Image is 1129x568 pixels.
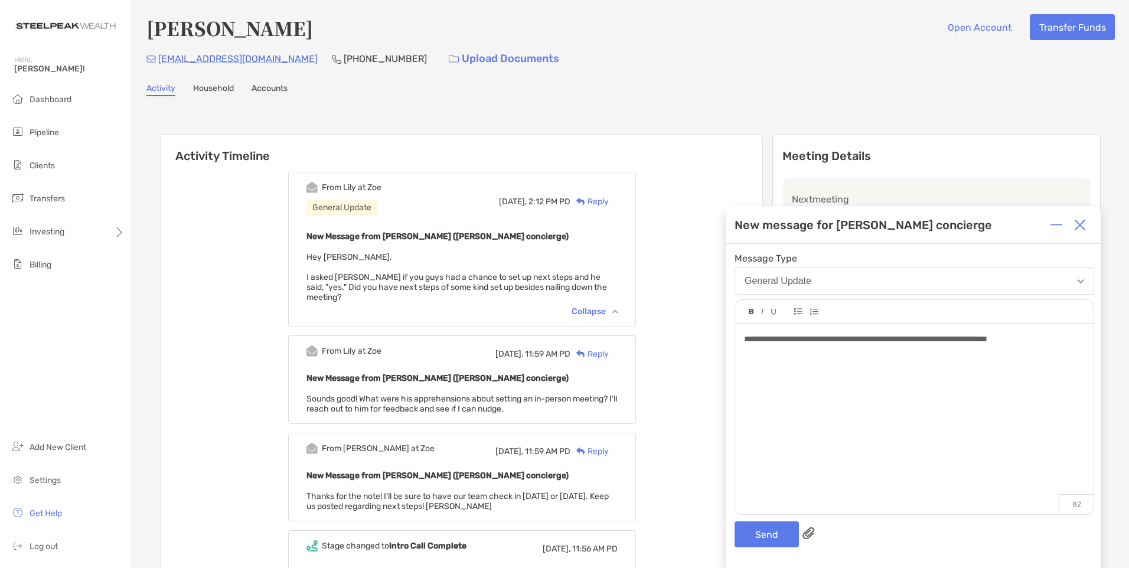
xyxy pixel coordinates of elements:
[14,5,118,47] img: Zoe Logo
[30,260,51,270] span: Billing
[252,83,288,96] a: Accounts
[761,309,763,315] img: Editor control icon
[322,346,381,356] div: From Lily at Zoe
[306,200,377,215] div: General Update
[525,446,570,456] span: 11:59 AM PD
[576,198,585,205] img: Reply icon
[570,445,609,458] div: Reply
[322,182,381,192] div: From Lily at Zoe
[306,443,318,454] img: Event icon
[499,197,527,207] span: [DATE],
[11,538,25,553] img: logout icon
[782,149,1091,164] p: Meeting Details
[30,94,71,105] span: Dashboard
[146,83,175,96] a: Activity
[792,192,1081,207] p: Next meeting
[794,308,802,315] img: Editor control icon
[528,197,570,207] span: 2:12 PM PD
[306,252,607,302] span: Hey [PERSON_NAME], I asked [PERSON_NAME] if you guys had a chance to set up next steps and he sai...
[306,231,569,241] b: New Message from [PERSON_NAME] ([PERSON_NAME] concierge)
[11,472,25,487] img: settings icon
[30,161,55,171] span: Clients
[1074,219,1086,231] img: Close
[11,125,25,139] img: pipeline icon
[344,51,427,66] p: [PHONE_NUMBER]
[572,306,618,316] div: Collapse
[306,540,318,551] img: Event icon
[306,373,569,383] b: New Message from [PERSON_NAME] ([PERSON_NAME] concierge)
[495,446,523,456] span: [DATE],
[11,191,25,205] img: transfers icon
[306,491,609,511] span: Thanks for the note! I’ll be sure to have our team check in [DATE] or [DATE]. Keep us posted rega...
[389,541,466,551] b: Intro Call Complete
[30,194,65,204] span: Transfers
[11,439,25,453] img: add_new_client icon
[146,56,156,63] img: Email Icon
[735,267,1094,295] button: General Update
[306,471,569,481] b: New Message from [PERSON_NAME] ([PERSON_NAME] concierge)
[30,541,58,551] span: Log out
[322,443,435,453] div: From [PERSON_NAME] at Zoe
[11,224,25,238] img: investing icon
[1077,279,1084,283] img: Open dropdown arrow
[745,276,811,286] div: General Update
[576,448,585,455] img: Reply icon
[810,308,818,315] img: Editor control icon
[11,158,25,172] img: clients icon
[449,55,459,63] img: button icon
[14,64,125,74] span: [PERSON_NAME]!
[735,521,799,547] button: Send
[306,394,617,414] span: Sounds good! What were his apprehensions about setting an in-person meeting? I'll reach out to hi...
[570,195,609,208] div: Reply
[749,309,754,315] img: Editor control icon
[30,227,64,237] span: Investing
[802,527,814,539] img: paperclip attachments
[1030,14,1115,40] button: Transfer Funds
[938,14,1020,40] button: Open Account
[1050,219,1062,231] img: Expand or collapse
[570,348,609,360] div: Reply
[543,544,570,554] span: [DATE],
[30,475,61,485] span: Settings
[612,309,618,313] img: Chevron icon
[572,544,618,554] span: 11:56 AM PD
[30,128,59,138] span: Pipeline
[1059,494,1094,514] p: 82
[11,505,25,520] img: get-help icon
[495,349,523,359] span: [DATE],
[735,218,992,232] div: New message for [PERSON_NAME] concierge
[735,253,1094,264] span: Message Type
[146,14,313,41] h4: [PERSON_NAME]
[306,182,318,193] img: Event icon
[525,349,570,359] span: 11:59 AM PD
[30,508,62,518] span: Get Help
[771,309,776,315] img: Editor control icon
[158,51,318,66] p: [EMAIL_ADDRESS][DOMAIN_NAME]
[11,92,25,106] img: dashboard icon
[322,541,466,551] div: Stage changed to
[161,135,762,163] h6: Activity Timeline
[11,257,25,271] img: billing icon
[30,442,86,452] span: Add New Client
[306,345,318,357] img: Event icon
[332,54,341,64] img: Phone Icon
[193,83,234,96] a: Household
[576,350,585,358] img: Reply icon
[441,46,567,71] a: Upload Documents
